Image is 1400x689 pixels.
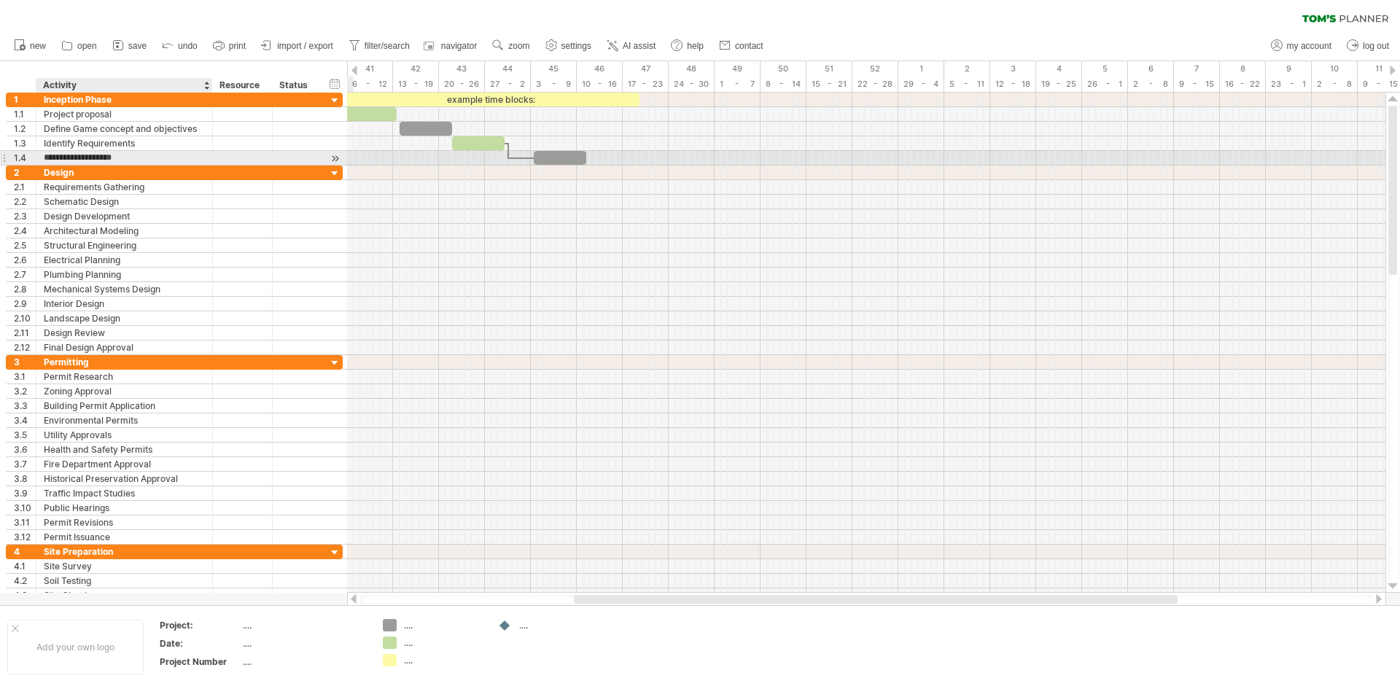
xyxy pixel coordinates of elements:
div: 48 [669,61,715,77]
div: 24 - 30 [669,77,715,92]
div: 8 [1220,61,1266,77]
div: 3.2 [14,384,36,398]
div: 10 - 16 [577,77,623,92]
a: AI assist [603,36,660,55]
div: Permit Research [44,370,205,384]
div: Landscape Design [44,311,205,325]
div: Design [44,166,205,179]
div: 4.1 [14,559,36,573]
div: 2.10 [14,311,36,325]
div: 4 [1036,61,1082,77]
div: Define Game concept and objectives [44,122,205,136]
div: Design Review [44,326,205,340]
div: Status [279,78,311,93]
div: Building Permit Application [44,399,205,413]
div: 46 [577,61,623,77]
div: 2.12 [14,340,36,354]
div: 27 - 2 [485,77,531,92]
div: example time blocks: [341,93,639,106]
div: 2.6 [14,253,36,267]
div: 2.5 [14,238,36,252]
span: AI assist [623,41,656,51]
div: 23 - 1 [1266,77,1312,92]
div: 29 - 4 [898,77,944,92]
div: 2.4 [14,224,36,238]
div: Requirements Gathering [44,180,205,194]
div: 7 [1174,61,1220,77]
div: 50 [761,61,806,77]
div: 2.7 [14,268,36,281]
div: 2 [14,166,36,179]
div: 3 [990,61,1036,77]
div: Add your own logo [7,620,144,674]
a: import / export [257,36,338,55]
div: 44 [485,61,531,77]
div: 5 [1082,61,1128,77]
div: Historical Preservation Approval [44,472,205,486]
div: 3.9 [14,486,36,500]
span: save [128,41,147,51]
div: 2.1 [14,180,36,194]
div: Structural Engineering [44,238,205,252]
div: 3.11 [14,515,36,529]
span: contact [735,41,763,51]
span: filter/search [365,41,410,51]
div: 3.5 [14,428,36,442]
div: Fire Department Approval [44,457,205,471]
div: .... [404,637,483,649]
span: print [229,41,246,51]
div: 1.4 [14,151,36,165]
div: 3 [14,355,36,369]
div: .... [404,619,483,631]
div: Activity [43,78,204,93]
a: log out [1343,36,1393,55]
div: 2.3 [14,209,36,223]
div: 43 [439,61,485,77]
a: save [109,36,151,55]
div: 1.3 [14,136,36,150]
div: 51 [806,61,852,77]
div: 1 - 7 [715,77,761,92]
div: 2.11 [14,326,36,340]
div: 49 [715,61,761,77]
a: undo [158,36,202,55]
span: new [30,41,46,51]
div: Schematic Design [44,195,205,209]
div: 52 [852,61,898,77]
a: settings [542,36,596,55]
div: 15 - 21 [806,77,852,92]
div: Soil Testing [44,574,205,588]
div: 4.2 [14,574,36,588]
div: 13 - 19 [393,77,439,92]
div: Plumbing Planning [44,268,205,281]
div: Project proposal [44,107,205,121]
a: contact [715,36,768,55]
div: Architectural Modeling [44,224,205,238]
div: Permit Revisions [44,515,205,529]
div: Public Hearings [44,501,205,515]
div: Final Design Approval [44,340,205,354]
div: 1 [898,61,944,77]
div: 2 - 8 [1128,77,1174,92]
div: 42 [393,61,439,77]
div: 2.8 [14,282,36,296]
div: 3.3 [14,399,36,413]
div: 1.1 [14,107,36,121]
div: 22 - 28 [852,77,898,92]
span: undo [178,41,198,51]
a: zoom [489,36,534,55]
div: 3.10 [14,501,36,515]
div: .... [243,619,365,631]
div: 47 [623,61,669,77]
div: Resource [219,78,264,93]
div: Site Preparation [44,545,205,558]
div: Traffic Impact Studies [44,486,205,500]
a: print [209,36,250,55]
div: 3.8 [14,472,36,486]
div: 3 - 9 [531,77,577,92]
div: Zoning Approval [44,384,205,398]
div: 26 - 1 [1082,77,1128,92]
div: .... [519,619,599,631]
div: 1.2 [14,122,36,136]
a: my account [1267,36,1336,55]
